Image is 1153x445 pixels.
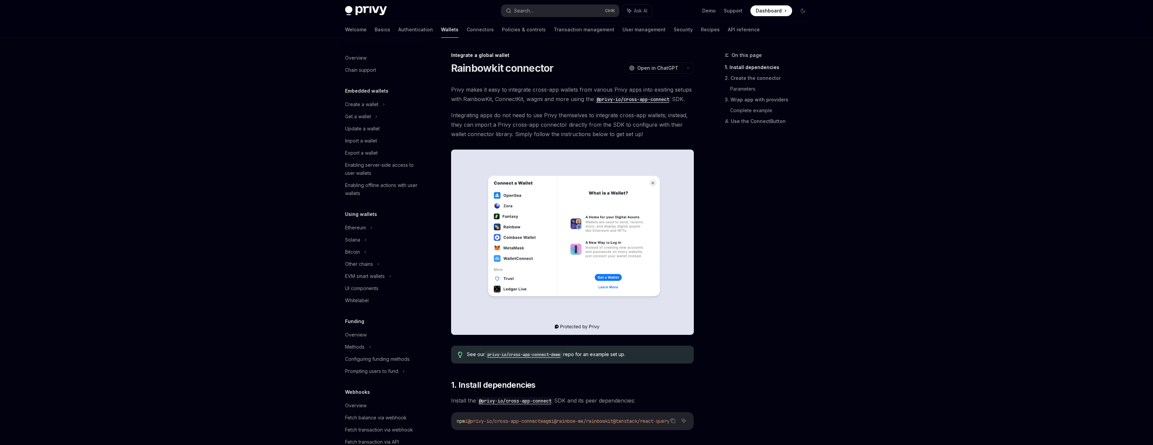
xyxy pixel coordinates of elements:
[345,402,367,410] div: Overview
[732,51,762,59] span: On this page
[345,66,376,74] div: Chain support
[345,161,422,177] div: Enabling server-side access to user wallets
[622,5,652,17] button: Ask AI
[730,84,814,94] a: Parameters
[345,284,378,292] div: UI components
[613,418,670,424] span: @tanstack/react-query
[345,414,407,422] div: Fetch balance via webhook
[756,7,782,14] span: Dashboard
[441,22,459,38] a: Wallets
[340,412,426,424] a: Fetch balance via webhook
[345,272,385,280] div: EVM smart wallets
[622,22,666,38] a: User management
[725,73,814,84] a: 2. Create the connector
[340,424,426,436] a: Fetch transaction via webhook
[594,96,672,102] a: @privy-io/cross-app-connect
[340,353,426,365] a: Configuring funding methods
[451,110,694,139] span: Integrating apps do not need to use Privy themselves to integrate cross-app wallets; instead, the...
[701,22,720,38] a: Recipes
[345,22,367,38] a: Welcome
[345,426,413,434] div: Fetch transaction via webhook
[725,116,814,127] a: 4. Use the ConnectButton
[451,380,536,390] span: 1. Install dependencies
[750,5,792,16] a: Dashboard
[502,22,546,38] a: Policies & controls
[345,125,380,133] div: Update a wallet
[345,113,371,121] div: Get a wallet
[398,22,433,38] a: Authentication
[514,7,533,15] div: Search...
[465,418,468,424] span: i
[345,260,373,268] div: Other chains
[485,351,563,358] code: privy-io/cross-app-connect-demo
[554,418,613,424] span: @rainbow-me/rainbowkit
[625,62,682,74] button: Open in ChatGPT
[345,355,410,363] div: Configuring funding methods
[340,294,426,307] a: Whitelabel
[345,6,387,15] img: dark logo
[345,100,378,108] div: Create a wallet
[345,331,367,339] div: Overview
[485,351,563,357] a: privy-io/cross-app-connect-demo
[540,418,554,424] span: wagmi
[340,123,426,135] a: Update a wallet
[345,296,369,305] div: Whitelabel
[340,135,426,147] a: Import a wallet
[345,210,377,218] h5: Using wallets
[725,94,814,105] a: 3. Wrap app with providers
[345,248,360,256] div: Bitcoin
[674,22,693,38] a: Security
[725,62,814,73] a: 1. Install dependencies
[730,105,814,116] a: Complete example
[340,329,426,341] a: Overview
[345,343,365,351] div: Methods
[476,397,554,404] a: @privy-io/cross-app-connect
[467,351,687,358] span: See our repo for an example set up.
[345,181,422,197] div: Enabling offline actions with user wallets
[637,65,678,71] span: Open in ChatGPT
[340,147,426,159] a: Export a wallet
[669,416,677,425] button: Copy the contents from the code block
[679,416,688,425] button: Ask AI
[340,52,426,64] a: Overview
[340,282,426,294] a: UI components
[345,317,364,325] h5: Funding
[467,22,494,38] a: Connectors
[798,5,808,16] button: Toggle dark mode
[375,22,390,38] a: Basics
[340,179,426,199] a: Enabling offline actions with user wallets
[345,236,360,244] div: Solana
[605,8,615,13] span: Ctrl K
[634,7,647,14] span: Ask AI
[728,22,760,38] a: API reference
[501,5,619,17] button: Search...CtrlK
[458,352,463,358] svg: Tip
[457,418,465,424] span: npm
[340,400,426,412] a: Overview
[724,7,742,14] a: Support
[345,54,367,62] div: Overview
[451,150,694,335] img: The Rainbowkit connector
[345,137,377,145] div: Import a wallet
[345,87,388,95] h5: Embedded wallets
[594,96,672,103] code: @privy-io/cross-app-connect
[451,85,694,104] span: Privy makes it easy to integrate cross-app wallets from various Privy apps into existing setups w...
[340,159,426,179] a: Enabling server-side access to user wallets
[451,396,694,405] span: Install the SDK and its peer dependencies:
[554,22,614,38] a: Transaction management
[345,367,398,375] div: Prompting users to fund
[340,64,426,76] a: Chain support
[702,7,716,14] a: Demo
[451,52,694,59] div: Integrate a global wallet
[345,149,378,157] div: Export a wallet
[345,224,366,232] div: Ethereum
[451,62,554,74] h1: Rainbowkit connector
[468,418,540,424] span: @privy-io/cross-app-connect
[345,388,370,396] h5: Webhooks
